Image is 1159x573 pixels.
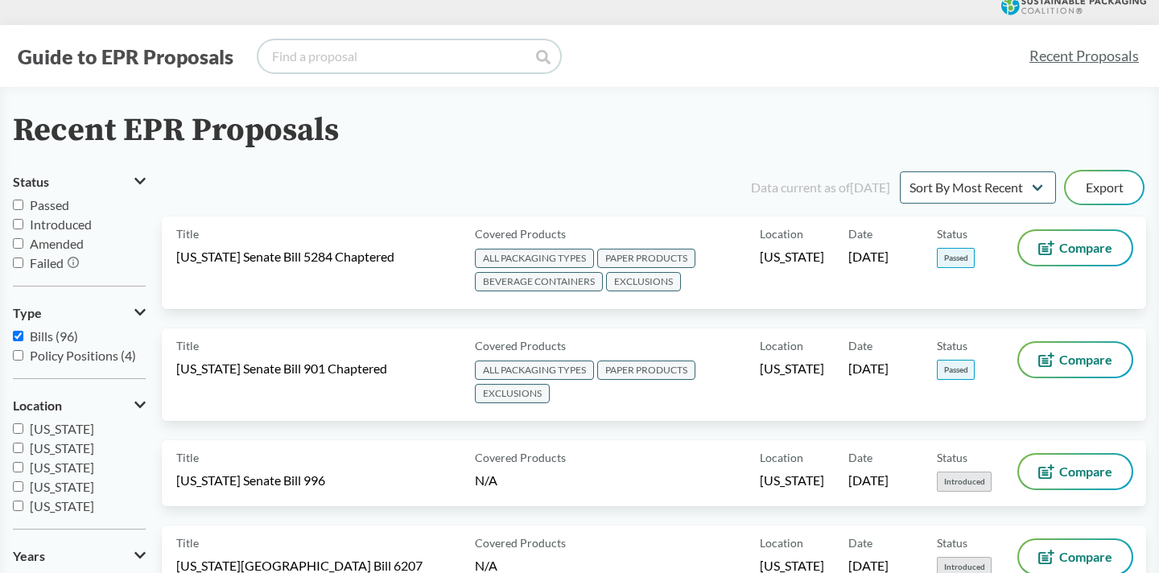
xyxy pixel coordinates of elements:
span: Years [13,549,45,563]
span: Passed [30,197,69,212]
span: Title [176,534,199,551]
input: Amended [13,238,23,249]
span: BEVERAGE CONTAINERS [475,272,603,291]
input: Failed [13,258,23,268]
button: Compare [1019,343,1132,377]
span: [US_STATE] [30,421,94,436]
span: PAPER PRODUCTS [597,361,695,380]
span: Title [176,449,199,466]
span: [US_STATE] [30,479,94,494]
span: Location [760,337,803,354]
span: [US_STATE] [760,360,824,377]
button: Years [13,542,146,570]
span: Status [937,225,967,242]
span: Date [848,449,872,466]
button: Location [13,392,146,419]
input: [US_STATE] [13,481,23,492]
span: Covered Products [475,534,566,551]
span: Date [848,534,872,551]
span: Title [176,225,199,242]
span: N/A [475,472,497,488]
span: N/A [475,558,497,573]
span: EXCLUSIONS [475,384,550,403]
span: [DATE] [848,472,889,489]
span: Location [760,225,803,242]
span: Passed [937,360,975,380]
input: Find a proposal [258,40,560,72]
input: [US_STATE] [13,443,23,453]
span: Type [13,306,42,320]
button: Compare [1019,231,1132,265]
span: Status [937,534,967,551]
span: ALL PACKAGING TYPES [475,361,594,380]
input: [US_STATE] [13,501,23,511]
span: Compare [1059,353,1112,366]
input: Introduced [13,219,23,229]
span: Covered Products [475,225,566,242]
span: Compare [1059,465,1112,478]
input: [US_STATE] [13,462,23,472]
input: Passed [13,200,23,210]
span: Compare [1059,550,1112,563]
span: Introduced [30,216,92,232]
span: Location [760,534,803,551]
span: [US_STATE] [30,440,94,456]
span: Date [848,225,872,242]
button: Compare [1019,455,1132,488]
span: Compare [1059,241,1112,254]
span: [US_STATE] Senate Bill 901 Chaptered [176,360,387,377]
span: Title [176,337,199,354]
span: Failed [30,255,64,270]
span: ALL PACKAGING TYPES [475,249,594,268]
span: Covered Products [475,449,566,466]
input: Bills (96) [13,331,23,341]
button: Status [13,168,146,196]
span: Status [937,449,967,466]
input: Policy Positions (4) [13,350,23,361]
button: Type [13,299,146,327]
span: Location [760,449,803,466]
input: [US_STATE] [13,423,23,434]
div: Data current as of [DATE] [751,178,890,197]
span: EXCLUSIONS [606,272,681,291]
span: Bills (96) [30,328,78,344]
span: Date [848,337,872,354]
span: Amended [30,236,84,251]
span: [US_STATE] [760,248,824,266]
span: Location [13,398,62,413]
button: Export [1066,171,1143,204]
h2: Recent EPR Proposals [13,113,339,149]
button: Guide to EPR Proposals [13,43,238,69]
span: [US_STATE] [760,472,824,489]
a: Recent Proposals [1022,38,1146,74]
span: [US_STATE] [30,498,94,513]
span: [US_STATE] [30,460,94,475]
span: PAPER PRODUCTS [597,249,695,268]
span: [DATE] [848,248,889,266]
span: Passed [937,248,975,268]
span: [DATE] [848,360,889,377]
span: [US_STATE] Senate Bill 996 [176,472,325,489]
span: Status [13,175,49,189]
span: Status [937,337,967,354]
span: [US_STATE] Senate Bill 5284 Chaptered [176,248,394,266]
span: Policy Positions (4) [30,348,136,363]
span: Covered Products [475,337,566,354]
span: Introduced [937,472,992,492]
